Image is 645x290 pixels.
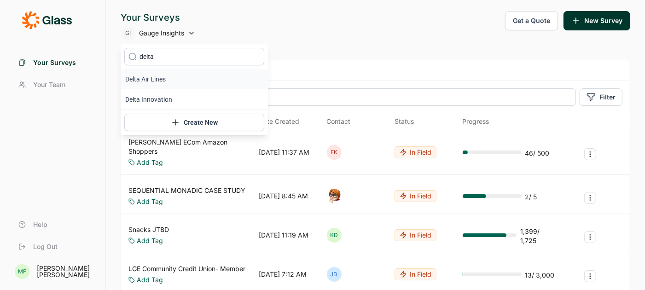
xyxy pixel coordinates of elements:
span: Date Created [259,117,299,126]
img: o7kyh2p2njg4amft5nuk.png [327,189,342,203]
div: [PERSON_NAME] [PERSON_NAME] [37,265,94,278]
div: [DATE] 11:19 AM [259,231,308,240]
button: In Field [395,268,436,280]
li: Delta Air Lines [121,69,268,89]
div: 2 / 5 [525,192,537,202]
a: Add Tag [137,197,163,206]
div: Progress [463,117,489,126]
button: Filter [580,88,622,106]
a: [PERSON_NAME] ECom Amazon Shoppers [128,138,255,156]
a: LGE Community Credit Union- Member [128,264,245,273]
div: [DATE] 11:37 AM [259,148,309,157]
div: 46 / 500 [525,149,550,158]
button: In Field [395,146,436,158]
button: Survey Actions [584,231,596,243]
button: Survey Actions [584,148,596,160]
div: EK [327,145,342,160]
div: MF [15,264,29,279]
li: Delta Innovation [121,89,268,110]
div: [DATE] 8:45 AM [259,191,308,201]
div: 13 / 3,000 [525,271,555,280]
a: Snacks JTBD [128,225,169,234]
div: KD [327,228,342,243]
span: Your Team [33,80,65,89]
div: Status [395,117,414,126]
div: Contact [327,117,351,126]
button: In Field [395,229,436,241]
span: Log Out [33,242,58,251]
a: Add Tag [137,236,163,245]
span: Help [33,220,47,229]
button: Survey Actions [584,270,596,282]
a: Add Tag [137,275,163,284]
div: JD [327,267,342,282]
input: Search [128,88,576,106]
button: Get a Quote [505,11,558,30]
a: Add Tag [137,158,163,167]
span: Gauge Insights [139,29,184,38]
div: 1,399 / 1,725 [520,227,554,245]
a: SEQUENTIAL MONADIC CASE STUDY [128,186,245,195]
button: New Survey [564,11,630,30]
div: GI [121,26,135,41]
div: Your Surveys [121,11,195,24]
span: Filter [599,93,616,102]
button: Create New [124,114,264,131]
div: [DATE] 7:12 AM [259,270,307,279]
button: Survey Actions [584,192,596,204]
span: Your Surveys [33,58,76,67]
button: In Field [395,190,436,202]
